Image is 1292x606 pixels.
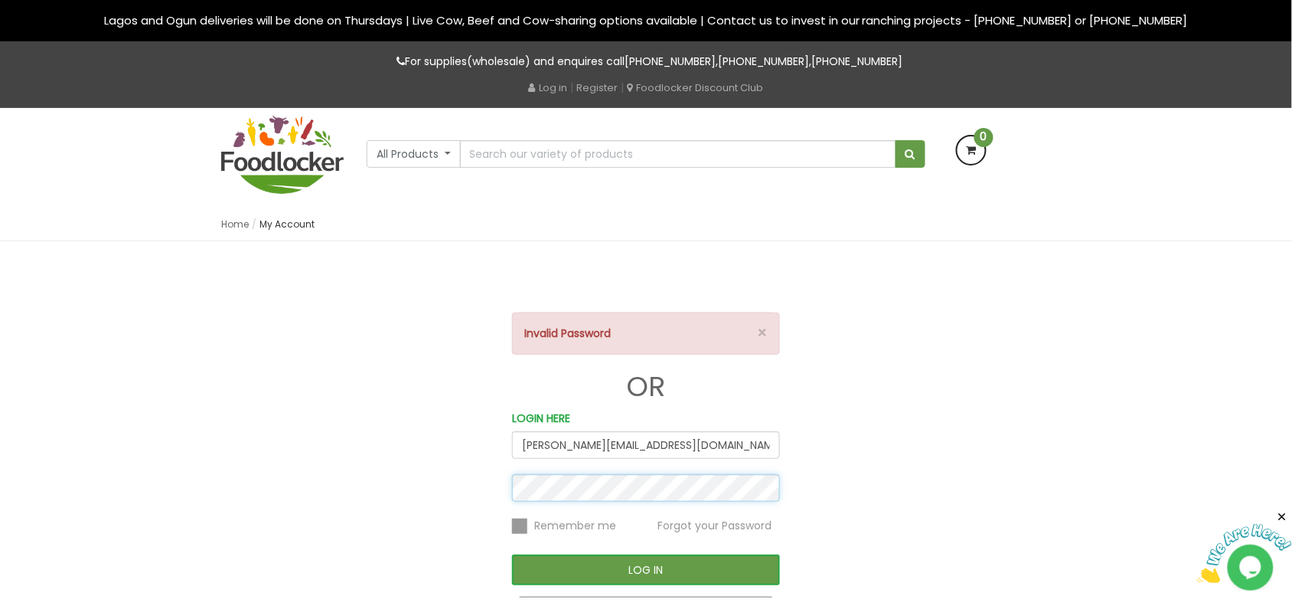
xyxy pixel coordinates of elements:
label: LOGIN HERE [512,410,570,427]
iframe: chat widget [1197,510,1292,583]
span: Forgot your Password [657,519,772,534]
span: 0 [974,128,993,147]
strong: Invalid Password [524,326,611,341]
span: Remember me [534,519,616,534]
input: Search our variety of products [460,140,896,168]
a: Home [221,218,249,231]
a: Register [577,80,618,95]
iframe: fb:login_button Facebook Social Plugin [552,272,741,303]
a: [PHONE_NUMBER] [625,54,716,69]
span: | [622,80,625,95]
button: × [757,325,768,341]
input: Email [512,431,780,459]
a: Log in [529,80,568,95]
a: Foodlocker Discount Club [628,80,764,95]
a: Forgot your Password [657,518,772,533]
a: [PHONE_NUMBER] [719,54,810,69]
a: [PHONE_NUMBER] [812,54,903,69]
button: LOG IN [512,555,780,585]
h1: OR [512,372,780,402]
img: FoodLocker [221,116,344,194]
span: | [571,80,574,95]
span: Lagos and Ogun deliveries will be done on Thursdays | Live Cow, Beef and Cow-sharing options avai... [104,12,1188,28]
p: For supplies(wholesale) and enquires call , , [221,53,1071,70]
button: All Products [367,140,461,168]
